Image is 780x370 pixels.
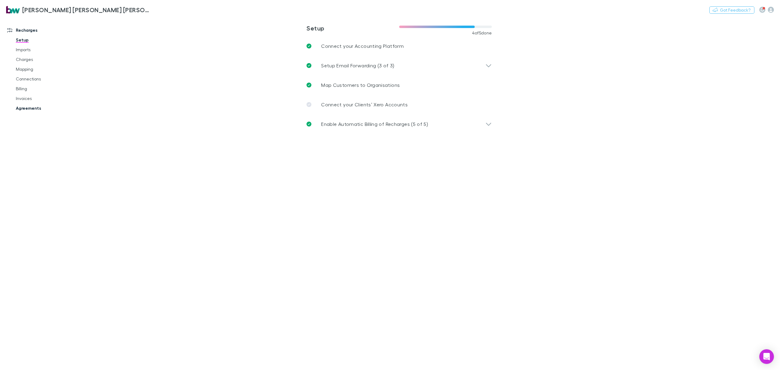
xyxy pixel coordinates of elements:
[22,6,151,13] h3: [PERSON_NAME] [PERSON_NAME] [PERSON_NAME] Partners
[10,74,87,84] a: Connections
[302,95,497,114] a: Connect your Clients’ Xero Accounts
[321,81,400,89] p: Map Customers to Organisations
[6,6,20,13] img: Brewster Walsh Waters Partners's Logo
[1,25,87,35] a: Recharges
[472,30,492,35] span: 4 of 5 done
[321,62,394,69] p: Setup Email Forwarding (3 of 3)
[302,114,497,134] div: Enable Automatic Billing of Recharges (5 of 5)
[10,35,87,45] a: Setup
[321,120,428,128] p: Enable Automatic Billing of Recharges (5 of 5)
[709,6,754,14] button: Got Feedback?
[10,55,87,64] a: Charges
[321,101,408,108] p: Connect your Clients’ Xero Accounts
[759,349,774,364] div: Open Intercom Messenger
[10,94,87,103] a: Invoices
[302,56,497,75] div: Setup Email Forwarding (3 of 3)
[302,36,497,56] a: Connect your Accounting Platform
[307,24,399,32] h3: Setup
[321,42,404,50] p: Connect your Accounting Platform
[10,103,87,113] a: Agreements
[2,2,155,17] a: [PERSON_NAME] [PERSON_NAME] [PERSON_NAME] Partners
[10,84,87,94] a: Billing
[302,75,497,95] a: Map Customers to Organisations
[10,45,87,55] a: Imports
[10,64,87,74] a: Mapping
